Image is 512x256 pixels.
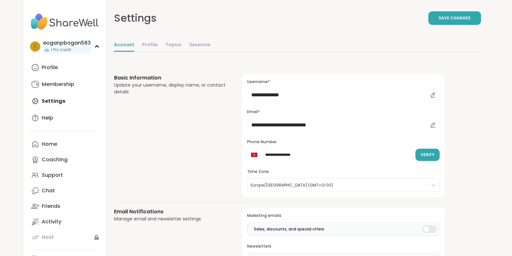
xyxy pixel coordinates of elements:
div: Chat [42,187,55,194]
button: Verify [415,149,440,161]
a: Home [29,136,101,152]
span: 1 Pro credit [51,47,71,53]
span: Verify [421,152,434,158]
h3: Basic Information [114,74,227,82]
a: Help [29,110,101,126]
div: Membership [42,81,74,88]
img: ShareWell Nav Logo [29,10,101,33]
span: e [34,42,37,51]
div: Profile [42,64,58,71]
a: Coaching [29,152,101,167]
div: Home [42,141,57,148]
span: Sales, discounts, and special offers [254,226,324,232]
h3: Username* [247,79,439,85]
div: Activity [42,218,61,225]
div: Settings [114,10,157,26]
div: Manage email and newsletter settings [114,216,227,222]
h3: Email Notifications [114,208,227,216]
div: eoganpbogan583 [43,39,91,47]
div: Friends [42,203,60,210]
div: Support [42,172,63,179]
a: Friends [29,198,101,214]
h3: Newsletters [247,244,439,249]
a: Topics [165,39,182,52]
a: Support [29,167,101,183]
h3: Phone Number [247,139,439,145]
h3: Email* [247,109,439,115]
h3: Marketing emails [247,213,439,219]
a: Membership [29,77,101,92]
a: Host [29,229,101,245]
a: Account [114,39,134,52]
div: Help [42,114,53,122]
a: Sessions [189,39,210,52]
a: Profile [142,39,158,52]
button: Save Changes [428,11,481,25]
span: Save Changes [439,15,471,21]
a: Chat [29,183,101,198]
a: Profile [29,60,101,75]
div: Coaching [42,156,68,163]
div: Host [42,234,54,241]
div: Update your username, display name, or contact details [114,82,227,95]
a: Activity [29,214,101,229]
h3: Time Zone [247,169,439,175]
